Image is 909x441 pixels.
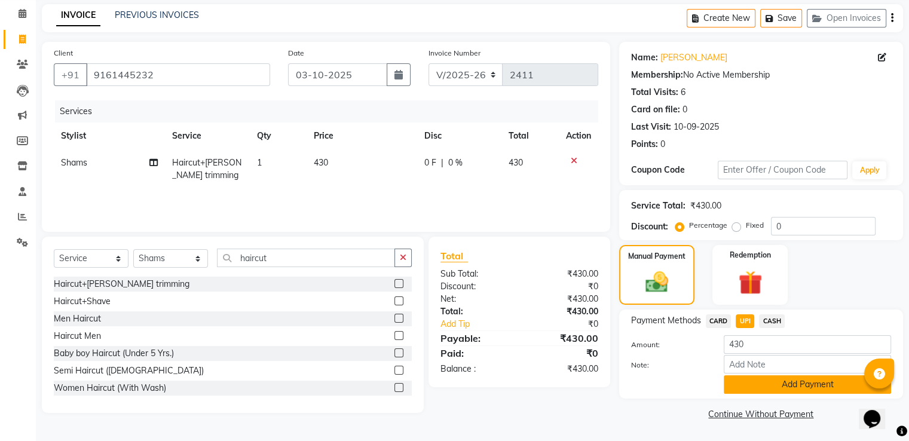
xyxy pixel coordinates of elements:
[687,9,755,27] button: Create New
[509,157,523,168] span: 430
[431,363,519,375] div: Balance :
[115,10,199,20] a: PREVIOUS INVOICES
[56,5,100,26] a: INVOICE
[431,293,519,305] div: Net:
[54,365,204,377] div: Semi Haircut ([DEMOGRAPHIC_DATA])
[54,347,174,360] div: Baby boy Haircut (Under 5 Yrs.)
[519,363,607,375] div: ₹430.00
[519,293,607,305] div: ₹430.00
[731,268,770,298] img: _gift.svg
[724,335,891,354] input: Amount
[431,280,519,293] div: Discount:
[718,161,848,179] input: Enter Offer / Coupon Code
[429,48,480,59] label: Invoice Number
[440,250,468,262] span: Total
[519,305,607,318] div: ₹430.00
[631,220,668,233] div: Discount:
[257,157,262,168] span: 1
[622,408,901,421] a: Continue Without Payment
[689,220,727,231] label: Percentage
[534,318,607,330] div: ₹0
[682,103,687,116] div: 0
[724,375,891,394] button: Add Payment
[660,138,665,151] div: 0
[54,278,189,290] div: Haircut+[PERSON_NAME] trimming
[54,122,165,149] th: Stylist
[690,200,721,212] div: ₹430.00
[759,314,785,328] span: CASH
[431,318,534,330] a: Add Tip
[314,157,328,168] span: 430
[622,339,715,350] label: Amount:
[631,69,891,81] div: No Active Membership
[638,269,675,295] img: _cash.svg
[54,295,111,308] div: Haircut+Shave
[519,346,607,360] div: ₹0
[807,9,886,27] button: Open Invoices
[55,100,607,122] div: Services
[54,330,101,342] div: Haircut Men
[730,250,771,261] label: Redemption
[172,157,241,180] span: Haircut+[PERSON_NAME] trimming
[519,268,607,280] div: ₹430.00
[631,314,701,327] span: Payment Methods
[724,355,891,373] input: Add Note
[628,251,685,262] label: Manual Payment
[631,103,680,116] div: Card on file:
[631,200,685,212] div: Service Total:
[431,305,519,318] div: Total:
[760,9,802,27] button: Save
[674,121,719,133] div: 10-09-2025
[417,122,501,149] th: Disc
[61,157,87,168] span: Shams
[746,220,764,231] label: Fixed
[431,268,519,280] div: Sub Total:
[681,86,685,99] div: 6
[448,157,463,169] span: 0 %
[217,249,395,267] input: Search or Scan
[250,122,307,149] th: Qty
[431,346,519,360] div: Paid:
[86,63,270,86] input: Search by Name/Mobile/Email/Code
[631,69,683,81] div: Membership:
[852,161,886,179] button: Apply
[706,314,732,328] span: CARD
[54,313,101,325] div: Men Haircut
[288,48,304,59] label: Date
[859,393,897,429] iframe: chat widget
[631,51,658,64] div: Name:
[631,121,671,133] div: Last Visit:
[501,122,559,149] th: Total
[165,122,250,149] th: Service
[631,164,718,176] div: Coupon Code
[622,360,715,370] label: Note:
[431,331,519,345] div: Payable:
[631,138,658,151] div: Points:
[559,122,598,149] th: Action
[54,48,73,59] label: Client
[736,314,754,328] span: UPI
[54,63,87,86] button: +91
[519,331,607,345] div: ₹430.00
[519,280,607,293] div: ₹0
[54,382,166,394] div: Women Haircut (With Wash)
[660,51,727,64] a: [PERSON_NAME]
[631,86,678,99] div: Total Visits:
[424,157,436,169] span: 0 F
[441,157,443,169] span: |
[307,122,417,149] th: Price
